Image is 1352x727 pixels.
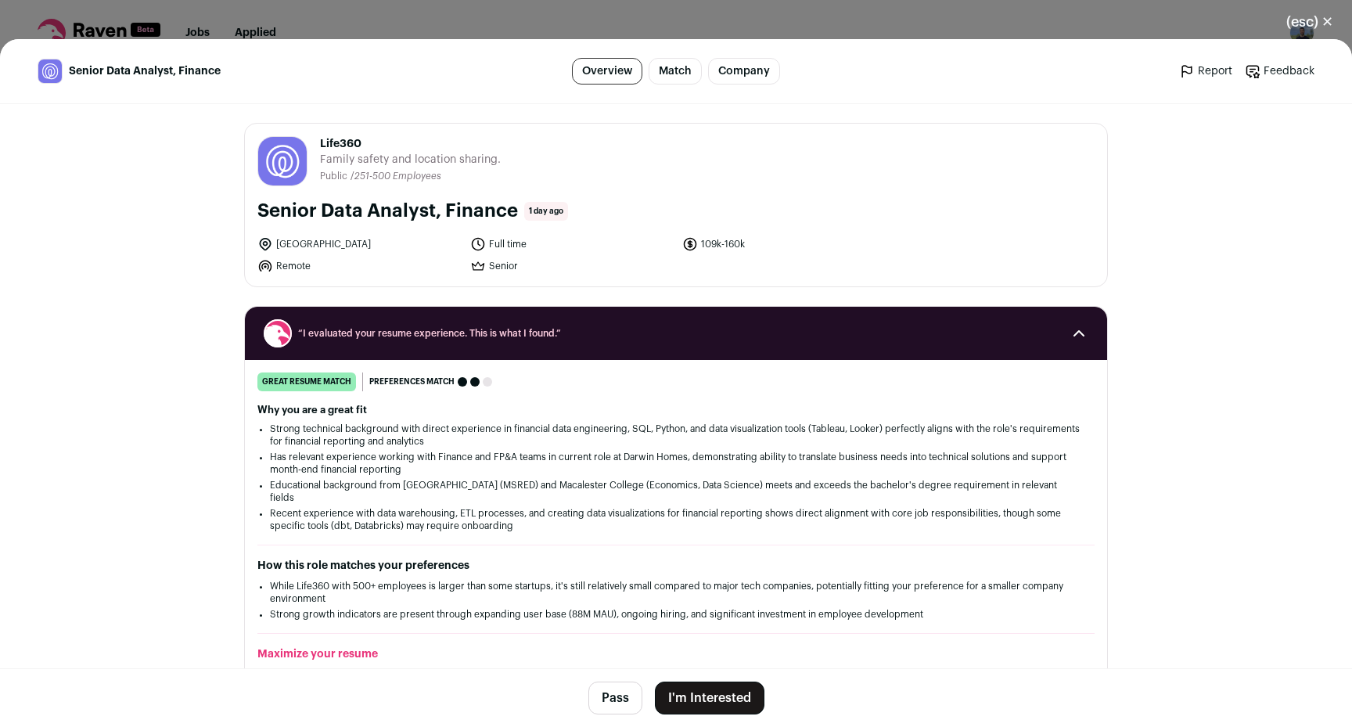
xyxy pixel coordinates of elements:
a: Company [708,58,780,85]
h2: Maximize your resume [257,646,1095,662]
span: 251-500 Employees [354,171,441,181]
li: Strong growth indicators are present through expanding user base (88M MAU), ongoing hiring, and s... [270,608,1082,621]
li: / [351,171,441,182]
li: Recent experience with data warehousing, ETL processes, and creating data visualizations for fina... [270,507,1082,532]
span: Senior Data Analyst, Finance [69,63,221,79]
button: Close modal [1267,5,1352,39]
span: Preferences match [369,374,455,390]
li: Public [320,171,351,182]
li: Educational background from [GEOGRAPHIC_DATA] (MSRED) and Macalester College (Economics, Data Sci... [270,479,1082,504]
h2: Why you are a great fit [257,404,1095,416]
li: 109k-160k [682,236,886,252]
img: cd58d8a04333060357dc71f5b063e10e5fca10bafcc06bae69f82dd929015042.jpg [38,59,62,83]
h1: Senior Data Analyst, Finance [257,199,518,224]
span: Life360 [320,136,501,152]
a: Match [649,58,702,85]
div: great resume match [257,372,356,391]
li: Senior [470,258,674,274]
button: I'm Interested [655,682,764,714]
a: Overview [572,58,642,85]
li: [GEOGRAPHIC_DATA] [257,236,461,252]
img: cd58d8a04333060357dc71f5b063e10e5fca10bafcc06bae69f82dd929015042.jpg [258,137,307,185]
li: Remote [257,258,461,274]
span: Family safety and location sharing. [320,152,501,167]
span: “I evaluated your resume experience. This is what I found.” [298,327,1054,340]
li: Has relevant experience working with Finance and FP&A teams in current role at Darwin Homes, demo... [270,451,1082,476]
li: Strong technical background with direct experience in financial data engineering, SQL, Python, an... [270,423,1082,448]
span: 1 day ago [524,202,568,221]
h2: How this role matches your preferences [257,558,1095,574]
a: Report [1179,63,1232,79]
a: Feedback [1245,63,1314,79]
li: Full time [470,236,674,252]
li: While Life360 with 500+ employees is larger than some startups, it's still relatively small compa... [270,580,1082,605]
button: Pass [588,682,642,714]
